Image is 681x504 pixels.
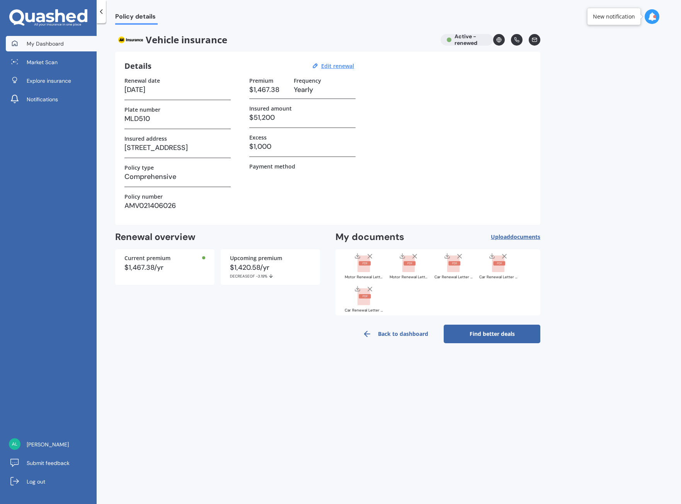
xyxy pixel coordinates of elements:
div: Current premium [124,255,205,261]
div: $1,420.58/yr [230,264,311,279]
div: Upcoming premium [230,255,311,261]
label: Frequency [294,77,321,84]
a: Market Scan [6,54,97,70]
h2: My documents [335,231,404,243]
a: Find better deals [444,325,540,343]
span: Vehicle insurance [115,34,434,46]
div: Motor Renewal Letter AMV021406026.pdf [390,275,428,279]
a: Log out [6,474,97,489]
a: My Dashboard [6,36,97,51]
label: Insured address [124,135,167,142]
span: Market Scan [27,58,58,66]
span: DECREASE OF [230,274,256,279]
label: Payment method [249,163,295,170]
h2: Renewal overview [115,231,320,243]
h3: Details [124,61,152,71]
a: Notifications [6,92,97,107]
label: Renewal date [124,77,160,84]
label: Policy type [124,164,154,171]
img: 946223209a40886916a3420ebc0f8f13 [9,438,20,450]
span: [PERSON_NAME] [27,441,69,448]
div: $1,467.38/yr [124,264,205,271]
span: Policy details [115,13,158,23]
h3: MLD510 [124,113,231,124]
label: Insured amount [249,105,292,112]
label: Policy number [124,193,163,200]
h3: [DATE] [124,84,231,95]
a: [PERSON_NAME] [6,437,97,452]
h3: $1,467.38 [249,84,288,95]
u: Edit renewal [321,62,354,70]
a: Submit feedback [6,455,97,471]
span: Submit feedback [27,459,70,467]
div: Car Renewal Letter AMV021406026.pdf [345,308,383,312]
h3: Comprehensive [124,171,231,182]
span: My Dashboard [27,40,64,48]
span: Upload [491,234,540,240]
h3: $51,200 [249,112,356,123]
label: Plate number [124,106,160,113]
button: Uploaddocuments [491,231,540,243]
a: Explore insurance [6,73,97,89]
label: Premium [249,77,273,84]
span: Log out [27,478,45,485]
span: Explore insurance [27,77,71,85]
h3: AMV021406026 [124,200,231,211]
div: Car Renewal Letter AMV021406026.pdf [434,275,473,279]
span: Notifications [27,95,58,103]
div: New notification [593,13,635,20]
div: Motor Renewal Letter AMV021406026 (2).pdf [345,275,383,279]
img: AA.webp [115,34,146,46]
h3: Yearly [294,84,356,95]
span: -3.19% [256,274,267,279]
h3: [STREET_ADDRESS] [124,142,231,153]
a: Back to dashboard [347,325,444,343]
button: Edit renewal [319,63,356,70]
label: Excess [249,134,267,141]
h3: $1,000 [249,141,356,152]
span: documents [510,233,540,240]
div: Car Renewal Letter AMV021406026.pdf [479,275,518,279]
